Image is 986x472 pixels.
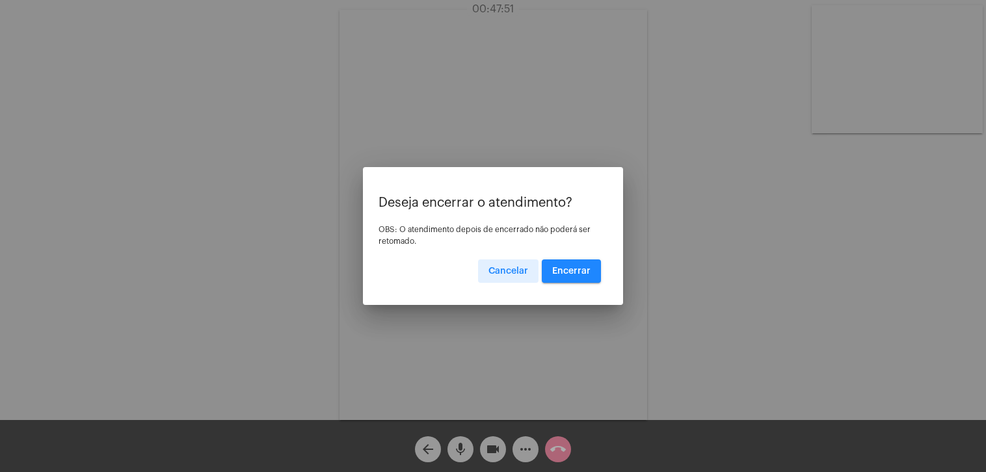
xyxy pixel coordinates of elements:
[379,196,607,210] p: Deseja encerrar o atendimento?
[478,259,539,283] button: Cancelar
[488,267,528,276] span: Cancelar
[542,259,601,283] button: Encerrar
[379,226,591,245] span: OBS: O atendimento depois de encerrado não poderá ser retomado.
[552,267,591,276] span: Encerrar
